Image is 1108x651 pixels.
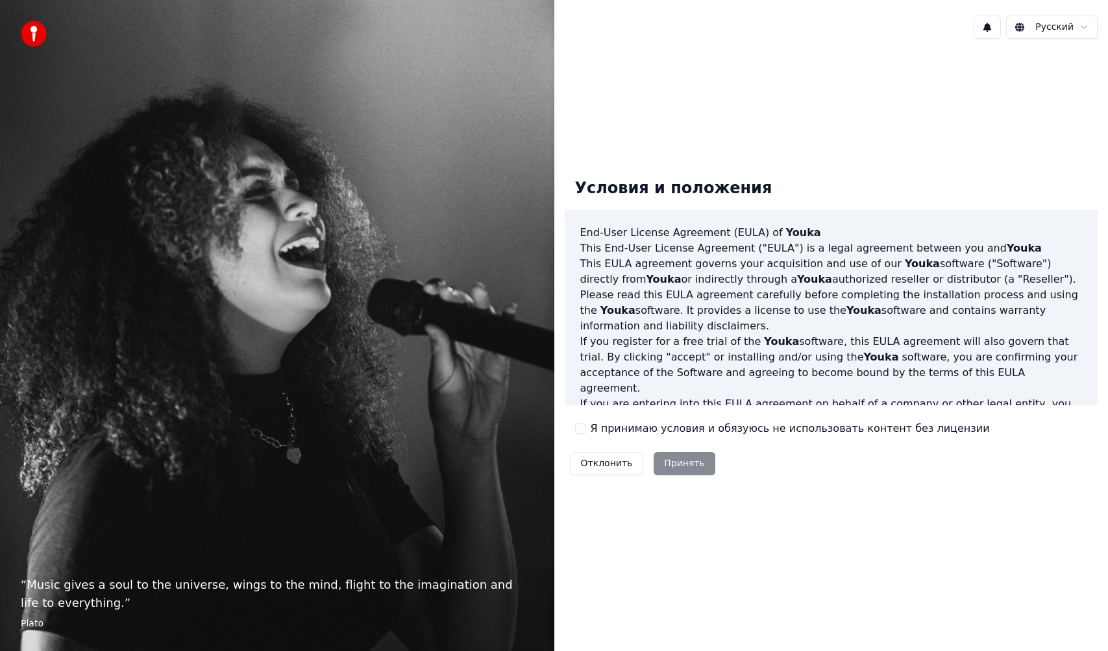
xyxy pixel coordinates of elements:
[21,617,534,630] footer: Plato
[646,273,681,285] span: Youka
[580,334,1083,396] p: If you register for a free trial of the software, this EULA agreement will also govern that trial...
[21,576,534,612] p: “ Music gives a soul to the universe, wings to the mind, flight to the imagination and life to ev...
[21,21,47,47] img: youka
[600,304,635,316] span: Youka
[846,304,881,316] span: Youka
[905,257,940,270] span: Youka
[580,241,1083,256] p: This End-User License Agreement ("EULA") is a legal agreement between you and
[580,256,1083,287] p: This EULA agreement governs your acquisition and use of our software ("Software") directly from o...
[1007,242,1042,254] span: Youka
[580,225,1083,241] h3: End-User License Agreement (EULA) of
[863,351,898,363] span: Youka
[591,421,990,436] label: Я принимаю условия и обязуюсь не использовать контент без лицензии
[570,452,644,475] button: Отклонить
[786,226,821,239] span: Youka
[580,396,1083,474] p: If you are entering into this EULA agreement on behalf of a company or other legal entity, you re...
[580,287,1083,334] p: Please read this EULA agreement carefully before completing the installation process and using th...
[565,168,783,209] div: Условия и положения
[797,273,832,285] span: Youka
[764,335,799,348] span: Youka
